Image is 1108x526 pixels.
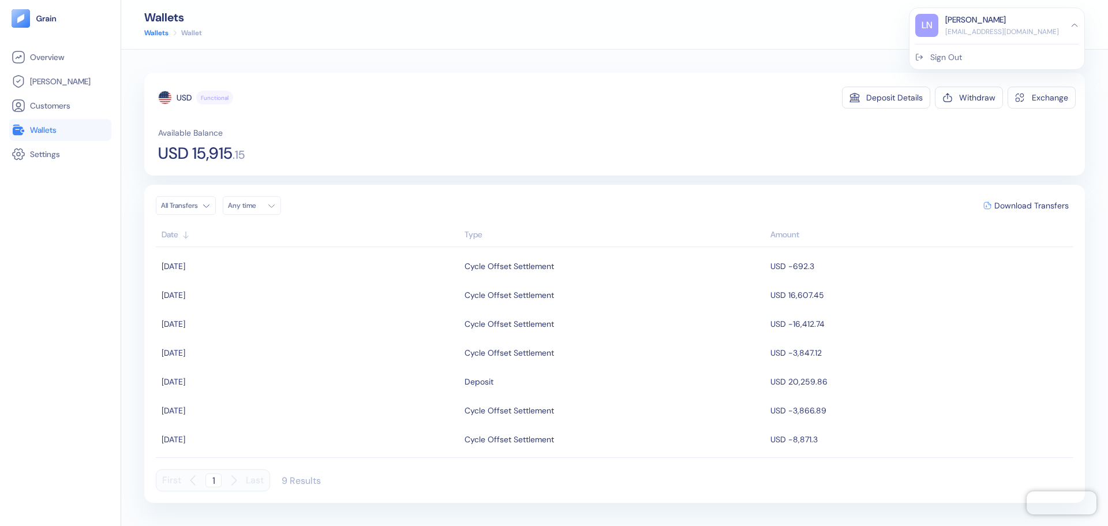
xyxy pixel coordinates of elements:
[282,475,321,487] div: 9 Results
[465,229,765,241] div: Sort ascending
[935,87,1003,109] button: Withdraw
[30,148,60,160] span: Settings
[930,51,962,64] div: Sign Out
[228,201,263,210] div: Any time
[842,87,930,109] button: Deposit Details
[1027,491,1096,514] iframe: Chatra live chat
[1008,87,1076,109] button: Exchange
[465,372,493,391] div: Deposit
[30,124,57,136] span: Wallets
[12,99,109,113] a: Customers
[12,123,109,137] a: Wallets
[768,367,1073,396] td: USD 20,259.86
[36,14,57,23] img: logo
[915,14,938,37] div: LN
[162,229,459,241] div: Sort ascending
[768,281,1073,309] td: USD 16,607.45
[959,94,995,102] div: Withdraw
[12,74,109,88] a: [PERSON_NAME]
[465,314,554,334] div: Cycle Offset Settlement
[12,147,109,161] a: Settings
[233,149,245,161] span: . 15
[156,309,462,338] td: [DATE]
[1032,94,1068,102] div: Exchange
[156,425,462,454] td: [DATE]
[768,396,1073,425] td: USD -3,866.89
[156,367,462,396] td: [DATE]
[144,28,169,38] a: Wallets
[945,27,1059,37] div: [EMAIL_ADDRESS][DOMAIN_NAME]
[30,76,91,87] span: [PERSON_NAME]
[30,100,70,111] span: Customers
[465,401,554,420] div: Cycle Offset Settlement
[465,256,554,276] div: Cycle Offset Settlement
[768,338,1073,367] td: USD -3,847.12
[158,146,233,162] span: USD 15,915
[223,196,281,215] button: Any time
[768,252,1073,281] td: USD -692.3
[465,285,554,305] div: Cycle Offset Settlement
[12,50,109,64] a: Overview
[12,9,30,28] img: logo-tablet-V2.svg
[201,94,229,102] span: Functional
[979,197,1073,214] button: Download Transfers
[768,425,1073,454] td: USD -8,871.3
[158,127,223,139] span: Available Balance
[156,281,462,309] td: [DATE]
[177,92,192,103] div: USD
[465,430,554,449] div: Cycle Offset Settlement
[866,94,923,102] div: Deposit Details
[156,338,462,367] td: [DATE]
[465,343,554,363] div: Cycle Offset Settlement
[768,309,1073,338] td: USD -16,412.74
[144,12,202,23] div: Wallets
[945,14,1006,26] div: [PERSON_NAME]
[246,469,264,491] button: Last
[770,229,1068,241] div: Sort descending
[156,396,462,425] td: [DATE]
[30,51,64,63] span: Overview
[994,202,1069,210] span: Download Transfers
[156,252,462,281] td: [DATE]
[162,469,181,491] button: First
